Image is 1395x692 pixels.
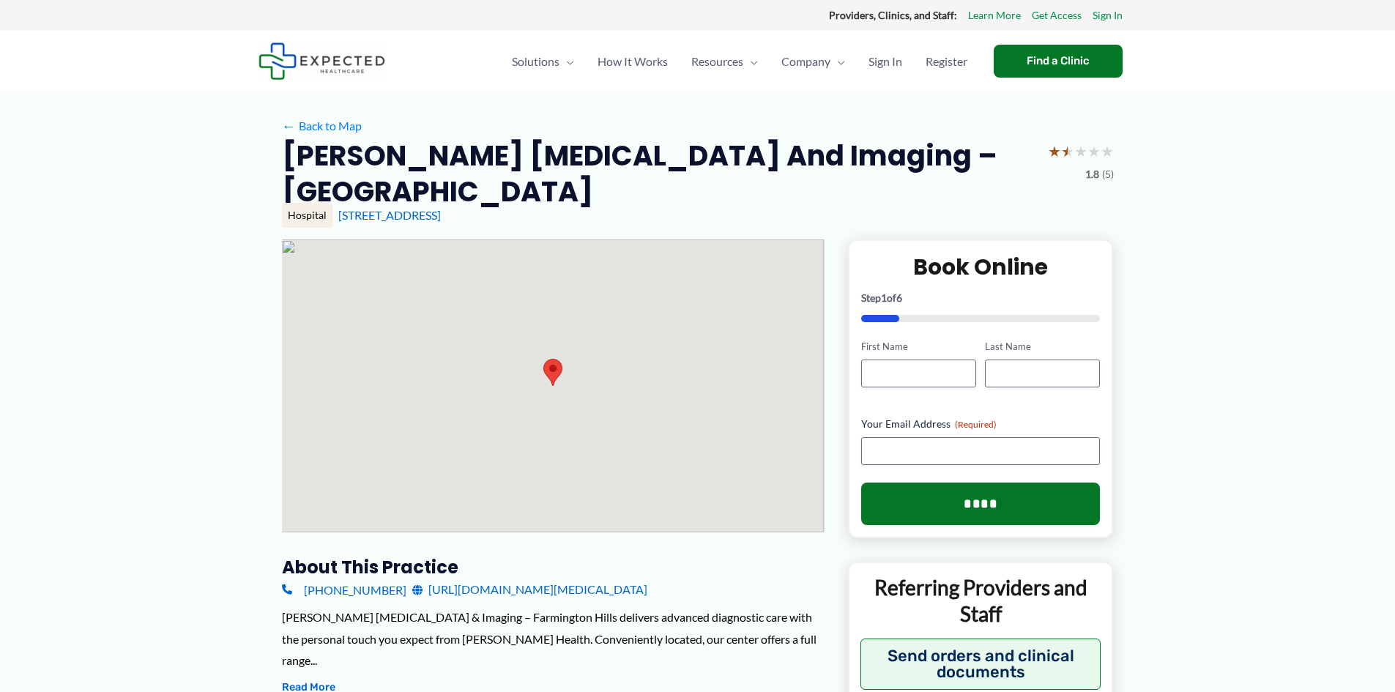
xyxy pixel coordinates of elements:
h2: [PERSON_NAME] [MEDICAL_DATA] and Imaging – [GEOGRAPHIC_DATA] [282,138,1036,210]
span: ★ [1087,138,1101,165]
span: Sign In [868,36,902,87]
button: Send orders and clinical documents [860,639,1101,690]
span: 1.8 [1085,165,1099,184]
span: ★ [1061,138,1074,165]
span: Resources [691,36,743,87]
a: ←Back to Map [282,115,362,137]
a: [PHONE_NUMBER] [282,578,406,600]
label: Last Name [985,340,1100,354]
label: First Name [861,340,976,354]
span: How It Works [598,36,668,87]
a: Sign In [1093,6,1123,25]
a: SolutionsMenu Toggle [500,36,586,87]
span: (Required) [955,419,997,430]
a: Register [914,36,979,87]
p: Step of [861,293,1101,303]
a: How It Works [586,36,680,87]
span: Menu Toggle [830,36,845,87]
div: [PERSON_NAME] [MEDICAL_DATA] & Imaging – Farmington Hills delivers advanced diagnostic care with ... [282,606,825,671]
span: (5) [1102,165,1114,184]
a: [URL][DOMAIN_NAME][MEDICAL_DATA] [412,578,647,600]
span: Register [926,36,967,87]
span: Company [781,36,830,87]
span: ← [282,119,296,133]
p: Referring Providers and Staff [860,574,1101,628]
div: Hospital [282,203,332,228]
a: Learn More [968,6,1021,25]
strong: Providers, Clinics, and Staff: [829,9,957,21]
label: Your Email Address [861,417,1101,431]
a: ResourcesMenu Toggle [680,36,770,87]
span: ★ [1074,138,1087,165]
nav: Primary Site Navigation [500,36,979,87]
span: Menu Toggle [743,36,758,87]
a: CompanyMenu Toggle [770,36,857,87]
span: ★ [1048,138,1061,165]
span: 6 [896,291,902,304]
span: Solutions [512,36,559,87]
span: 1 [881,291,887,304]
a: [STREET_ADDRESS] [338,208,441,222]
img: Expected Healthcare Logo - side, dark font, small [258,42,385,80]
h3: About this practice [282,556,825,578]
a: Find a Clinic [994,45,1123,78]
a: Get Access [1032,6,1082,25]
span: Menu Toggle [559,36,574,87]
a: Sign In [857,36,914,87]
h2: Book Online [861,253,1101,281]
span: ★ [1101,138,1114,165]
